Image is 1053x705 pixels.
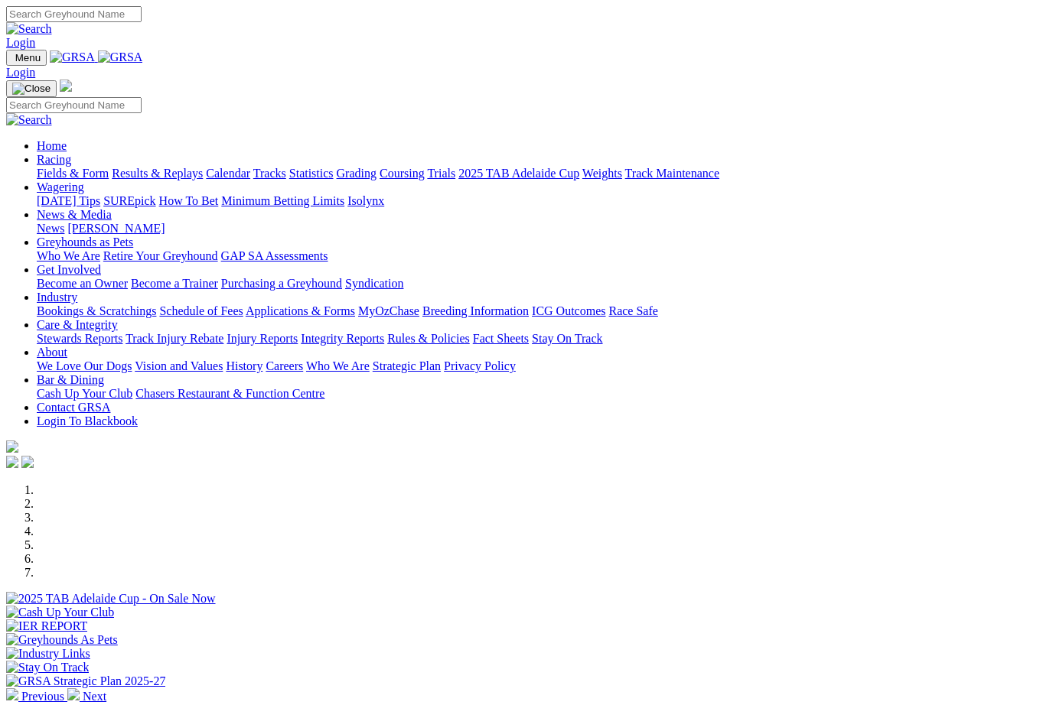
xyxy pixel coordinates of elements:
div: Get Involved [37,277,1047,291]
div: Racing [37,167,1047,180]
div: Industry [37,304,1047,318]
a: Results & Replays [112,167,203,180]
a: Rules & Policies [387,332,470,345]
a: Track Injury Rebate [126,332,223,345]
div: Wagering [37,194,1047,208]
img: logo-grsa-white.png [6,440,18,453]
a: News [37,222,64,235]
a: Purchasing a Greyhound [221,277,342,290]
button: Toggle navigation [6,80,57,97]
a: Race Safe [608,304,657,317]
a: Login To Blackbook [37,414,138,427]
a: Become an Owner [37,277,128,290]
a: SUREpick [103,194,155,207]
div: Care & Integrity [37,332,1047,346]
img: facebook.svg [6,456,18,468]
a: MyOzChase [358,304,419,317]
a: Who We Are [306,359,370,372]
a: Home [37,139,67,152]
img: Cash Up Your Club [6,606,114,619]
div: News & Media [37,222,1047,236]
a: Chasers Restaurant & Function Centre [135,387,324,400]
div: Greyhounds as Pets [37,249,1047,263]
a: Integrity Reports [301,332,384,345]
a: Tracks [253,167,286,180]
img: logo-grsa-white.png [60,80,72,92]
a: Bar & Dining [37,373,104,386]
a: Minimum Betting Limits [221,194,344,207]
a: Schedule of Fees [159,304,243,317]
a: Become a Trainer [131,277,218,290]
a: Fields & Form [37,167,109,180]
a: Vision and Values [135,359,223,372]
a: Cash Up Your Club [37,387,132,400]
a: Stay On Track [532,332,602,345]
div: About [37,359,1047,373]
a: Privacy Policy [444,359,516,372]
img: chevron-left-pager-white.svg [6,688,18,700]
img: twitter.svg [21,456,34,468]
a: Login [6,66,35,79]
a: Who We Are [37,249,100,262]
div: Bar & Dining [37,387,1047,401]
span: Next [83,690,106,703]
a: Breeding Information [422,304,529,317]
img: Industry Links [6,647,90,661]
a: Racing [37,153,71,166]
a: Greyhounds as Pets [37,236,133,249]
img: Search [6,22,52,36]
a: Fact Sheets [473,332,529,345]
button: Toggle navigation [6,50,47,66]
a: Trials [427,167,455,180]
a: Track Maintenance [625,167,719,180]
img: 2025 TAB Adelaide Cup - On Sale Now [6,592,216,606]
img: GRSA [50,50,95,64]
a: History [226,359,262,372]
a: Login [6,36,35,49]
a: Careers [266,359,303,372]
a: Statistics [289,167,334,180]
a: Previous [6,690,67,703]
a: Isolynx [347,194,384,207]
a: 2025 TAB Adelaide Cup [458,167,579,180]
a: ICG Outcomes [532,304,605,317]
img: Search [6,113,52,127]
a: Wagering [37,180,84,193]
a: We Love Our Dogs [37,359,132,372]
a: About [37,346,67,359]
img: Close [12,83,51,95]
a: Retire Your Greyhound [103,249,218,262]
input: Search [6,6,142,22]
a: Industry [37,291,77,304]
a: Stewards Reports [37,332,122,345]
a: Weights [582,167,622,180]
a: Injury Reports [227,332,298,345]
a: Strategic Plan [373,359,441,372]
a: GAP SA Assessments [221,249,328,262]
a: Get Involved [37,263,101,276]
span: Menu [15,52,41,63]
img: chevron-right-pager-white.svg [67,688,80,700]
img: IER REPORT [6,619,87,633]
a: Next [67,690,106,703]
a: Care & Integrity [37,318,118,331]
a: Grading [337,167,377,180]
a: Bookings & Scratchings [37,304,156,317]
a: How To Bet [159,194,219,207]
input: Search [6,97,142,113]
a: Calendar [206,167,250,180]
a: [DATE] Tips [37,194,100,207]
span: Previous [21,690,64,703]
a: Coursing [380,167,425,180]
a: Applications & Forms [246,304,355,317]
img: Stay On Track [6,661,89,674]
img: GRSA Strategic Plan 2025-27 [6,674,165,688]
img: GRSA [98,50,143,64]
a: Contact GRSA [37,401,110,414]
a: Syndication [345,277,403,290]
img: Greyhounds As Pets [6,633,118,647]
a: News & Media [37,208,112,221]
a: [PERSON_NAME] [67,222,165,235]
